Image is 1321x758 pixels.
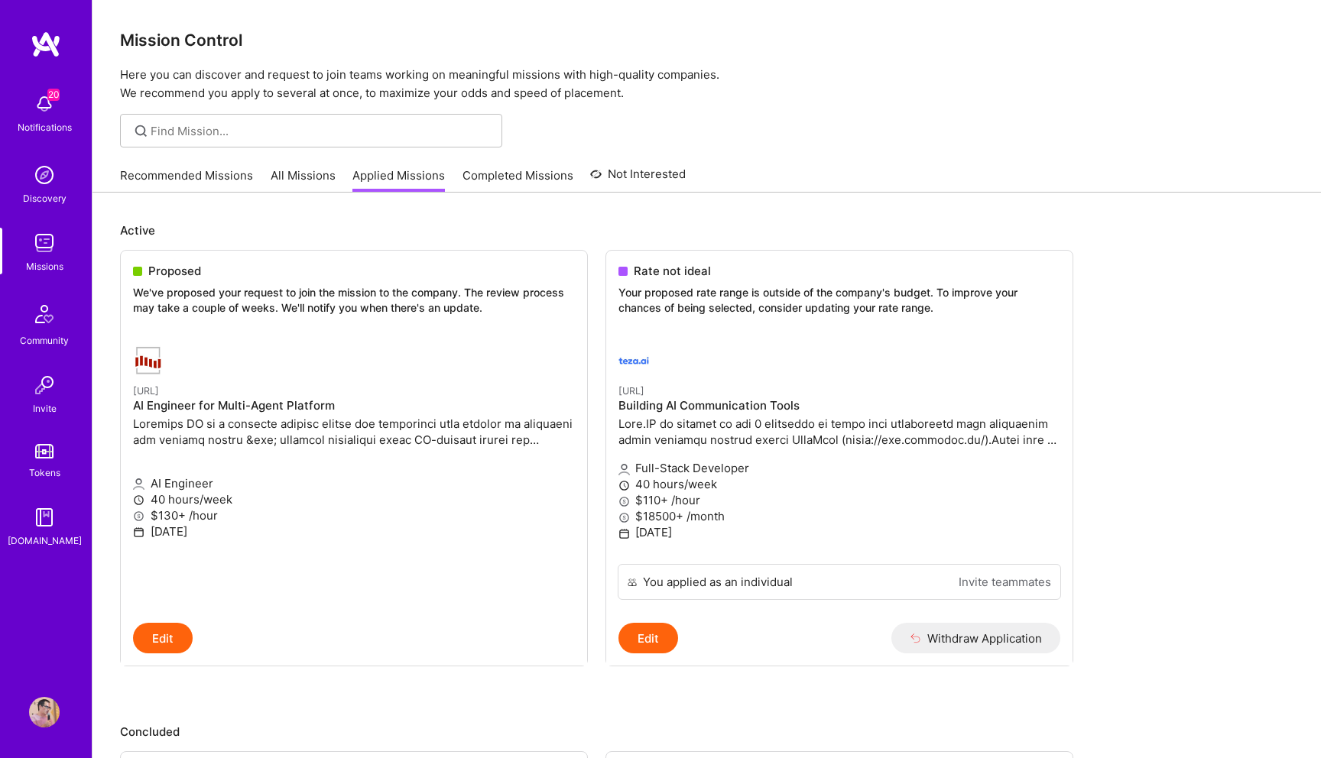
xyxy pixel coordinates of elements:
p: $18500+ /month [618,508,1060,524]
p: [DATE] [618,524,1060,540]
img: User Avatar [29,697,60,727]
div: Missions [26,258,63,274]
a: Applied Missions [352,167,445,193]
p: $130+ /hour [133,507,575,523]
i: icon MoneyGray [618,496,630,507]
i: icon Calendar [133,526,144,538]
p: Concluded [120,724,1293,740]
small: [URL] [133,385,159,397]
div: Community [20,332,69,348]
p: Your proposed rate range is outside of the company's budget. To improve your chances of being sel... [618,285,1060,315]
a: Completed Missions [463,167,573,193]
i: icon Calendar [618,528,630,539]
p: Loremips DO si a consecte adipisc elitse doe temporinci utla etdolor ma aliquaeni adm veniamq nos... [133,416,575,448]
a: Steelbay.ai company logo[URL]AI Engineer for Multi-Agent PlatformLoremips DO si a consecte adipis... [121,333,587,623]
i: icon SearchGrey [132,122,150,140]
div: Discovery [23,190,67,206]
p: We've proposed your request to join the mission to the company. The review process may take a cou... [133,285,575,315]
p: $110+ /hour [618,492,1060,508]
img: tokens [35,444,54,458]
i: icon MoneyGray [618,512,630,523]
p: 40 hours/week [618,476,1060,492]
p: 40 hours/week [133,491,575,507]
span: Rate not ideal [634,263,711,279]
h3: Mission Control [120,31,1293,50]
i: icon MoneyGray [133,510,144,522]
img: Invite [29,370,60,400]
a: Not Interested [590,165,686,193]
input: Find Mission... [151,123,491,139]
div: [DOMAIN_NAME] [8,533,82,549]
img: teza.ai company logo [618,345,649,376]
h4: AI Engineer for Multi-Agent Platform [133,399,575,413]
div: You applied as an individual [643,574,793,590]
p: AI Engineer [133,475,575,491]
img: Steelbay.ai company logo [133,345,164,376]
button: Withdraw Application [891,623,1060,653]
a: teza.ai company logo[URL]Building AI Communication ToolsLore.IP do sitamet co adi 0 elitseddo ei ... [606,333,1073,564]
div: Tokens [29,465,60,481]
a: Invite teammates [959,574,1051,590]
i: icon Clock [618,480,630,491]
small: [URL] [618,385,644,397]
img: teamwork [29,228,60,258]
img: logo [31,31,61,58]
p: [DATE] [133,523,575,539]
i: icon Clock [133,494,144,506]
i: icon Applicant [133,478,144,490]
a: All Missions [271,167,336,193]
p: Active [120,222,1293,238]
p: Lore.IP do sitamet co adi 0 elitseddo ei tempo inci utlaboreetd magn aliquaenim admin veniamqu no... [618,416,1060,448]
a: Recommended Missions [120,167,253,193]
a: User Avatar [25,697,63,727]
span: Proposed [148,263,201,279]
div: Invite [33,400,57,416]
button: Edit [618,623,678,653]
p: Full-Stack Developer [618,460,1060,476]
img: discovery [29,160,60,190]
p: Here you can discover and request to join teams working on meaningful missions with high-quality ... [120,66,1293,102]
img: Community [26,296,63,332]
img: guide book [29,502,60,533]
h4: Building AI Communication Tools [618,399,1060,413]
button: Edit [133,623,193,653]
i: icon Applicant [618,464,630,475]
